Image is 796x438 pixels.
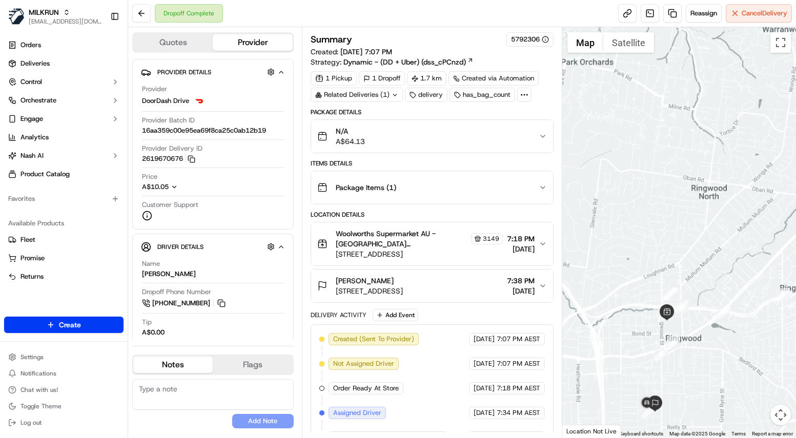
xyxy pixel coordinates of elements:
span: [DATE] [507,244,535,254]
span: [PERSON_NAME] [336,276,394,286]
a: Returns [8,272,119,281]
div: delivery [405,88,447,102]
span: Package Items ( 1 ) [336,182,396,193]
span: Tip [142,318,152,327]
button: Woolworths Supermarket AU - [GEOGRAPHIC_DATA] ([GEOGRAPHIC_DATA]) Store Manager3149[STREET_ADDRES... [311,222,553,265]
div: 1 [776,288,789,301]
div: 6 [665,287,678,301]
div: 7 [663,287,676,301]
button: Toggle Theme [4,399,124,413]
span: Name [142,259,160,268]
span: Map data ©2025 Google [669,431,725,436]
button: Flags [213,357,292,373]
div: Items Details [311,159,554,168]
span: 7:07 PM AEST [497,335,540,344]
button: Map camera controls [770,405,791,425]
span: Price [142,172,157,181]
span: 7:07 PM AEST [497,359,540,368]
span: Toggle Theme [21,402,62,410]
span: Engage [21,114,43,123]
span: Cancel Delivery [742,9,787,18]
h3: Summary [311,35,352,44]
button: 2619670676 [142,154,195,163]
span: DoorDash Drive [142,96,189,106]
div: A$0.00 [142,328,165,337]
span: Provider Batch ID [142,116,195,125]
div: 3 [668,302,682,316]
span: 3149 [483,235,499,243]
button: Provider Details [141,64,285,80]
span: Provider Details [157,68,211,76]
a: Terms (opens in new tab) [731,431,746,436]
span: 7:18 PM AEST [497,384,540,393]
div: 1 Pickup [311,71,357,86]
a: Product Catalog [4,166,124,182]
button: Reassign [686,4,722,23]
span: Chat with us! [21,386,58,394]
span: 7:38 PM [507,276,535,286]
span: Returns [21,272,44,281]
a: Created via Automation [448,71,539,86]
div: 11 [642,405,655,419]
span: [STREET_ADDRESS] [336,286,403,296]
span: N/A [336,126,365,136]
a: Fleet [8,235,119,244]
button: Toggle fullscreen view [770,32,791,53]
a: Deliveries [4,55,124,72]
button: CancelDelivery [726,4,792,23]
span: Orders [21,40,41,50]
div: 5 [658,309,671,322]
button: Returns [4,268,124,285]
span: Product Catalog [21,170,70,179]
button: [PERSON_NAME][STREET_ADDRESS]7:38 PM[DATE] [311,269,553,302]
button: Engage [4,111,124,127]
div: 10 [655,347,668,361]
div: has_bag_count [450,88,515,102]
div: 2 [717,305,730,319]
button: Create [4,317,124,333]
span: Not Assigned Driver [333,359,394,368]
span: Order Ready At Store [333,384,399,393]
img: MILKRUN [8,8,25,25]
a: Orders [4,37,124,53]
button: Add Event [373,309,418,321]
span: Deliveries [21,59,50,68]
span: [DATE] 7:07 PM [340,47,392,56]
button: Orchestrate [4,92,124,109]
button: Notes [133,357,213,373]
div: 5792306 [511,35,549,44]
span: 7:34 PM AEST [497,408,540,418]
div: Strategy: [311,57,474,67]
button: Show street map [567,32,603,53]
span: [DATE] [507,286,535,296]
button: Show satellite imagery [603,32,654,53]
button: Notifications [4,366,124,381]
span: [STREET_ADDRESS] [336,249,503,259]
button: Driver Details [141,238,285,255]
span: [DATE] [474,359,495,368]
span: Promise [21,254,45,263]
span: 16aa359c00e95ea69f8ca25c0ab12b19 [142,126,266,135]
button: A$10.05 [142,182,232,192]
span: Assigned Driver [333,408,381,418]
span: Driver Details [157,243,203,251]
a: [PHONE_NUMBER] [142,298,227,309]
div: [PERSON_NAME] [142,269,196,279]
button: Quotes [133,34,213,51]
button: Chat with us! [4,383,124,397]
span: Provider [142,85,167,94]
span: Orchestrate [21,96,56,105]
button: Nash AI [4,148,124,164]
span: Woolworths Supermarket AU - [GEOGRAPHIC_DATA] ([GEOGRAPHIC_DATA]) Store Manager [336,228,469,249]
div: 1 Dropoff [359,71,405,86]
span: Reassign [690,9,717,18]
div: Delivery Activity [311,311,366,319]
span: Customer Support [142,200,198,210]
div: Available Products [4,215,124,232]
span: Settings [21,353,44,361]
button: MILKRUN [29,7,59,17]
span: Create [59,320,81,330]
button: Control [4,74,124,90]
